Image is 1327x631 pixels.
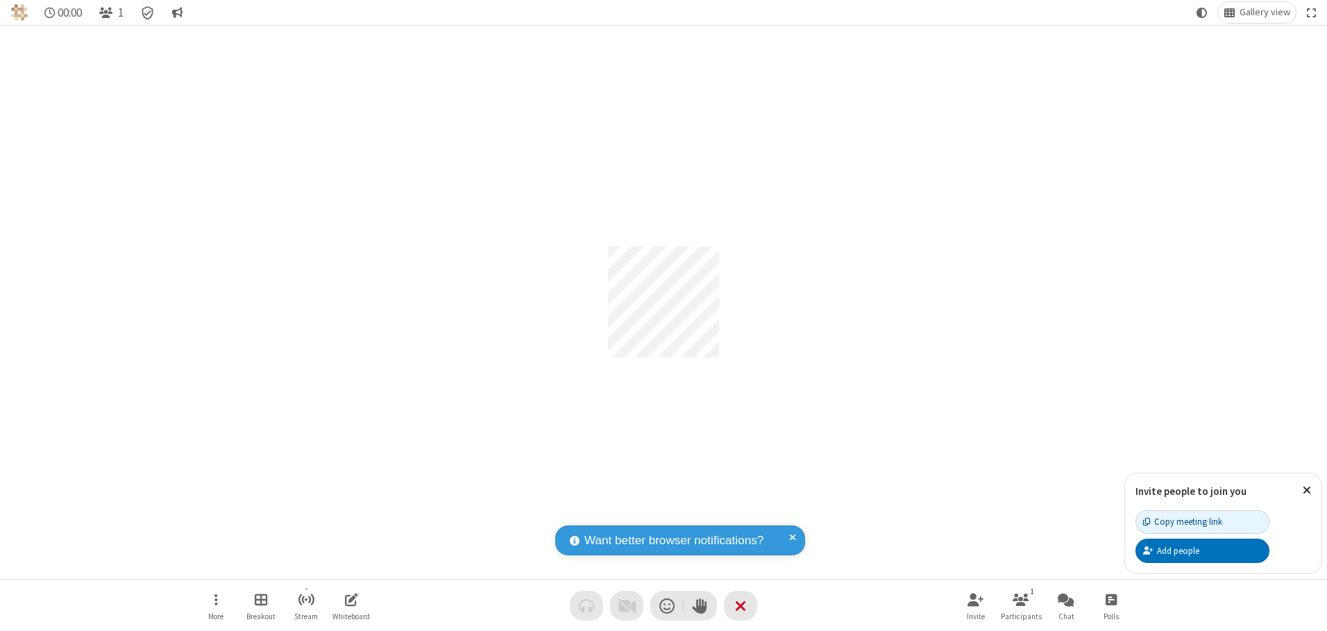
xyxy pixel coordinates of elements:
[1301,2,1322,23] button: Fullscreen
[330,586,372,625] button: Open shared whiteboard
[118,6,124,19] span: 1
[1135,485,1246,498] label: Invite people to join you
[166,2,188,23] button: Conversation
[967,612,985,621] span: Invite
[208,612,223,621] span: More
[285,586,327,625] button: Start streaming
[1001,612,1042,621] span: Participants
[584,532,763,550] span: Want better browser notifications?
[1240,7,1290,18] span: Gallery view
[39,2,88,23] div: Timer
[1104,612,1119,621] span: Polls
[58,6,82,19] span: 00:00
[1292,473,1321,507] button: Close popover
[1045,586,1087,625] button: Open chat
[1058,612,1074,621] span: Chat
[135,2,161,23] div: Meeting details Encryption enabled
[240,586,282,625] button: Manage Breakout Rooms
[1026,585,1038,598] div: 1
[294,612,318,621] span: Stream
[684,591,717,621] button: Raise hand
[1143,515,1222,528] div: Copy meeting link
[1191,2,1213,23] button: Using system theme
[570,591,603,621] button: Audio problem - check your Internet connection or call by phone
[1000,586,1042,625] button: Open participant list
[195,586,237,625] button: Open menu
[955,586,997,625] button: Invite participants (Alt+I)
[1135,510,1269,534] button: Copy meeting link
[1135,539,1269,562] button: Add people
[246,612,276,621] span: Breakout
[1218,2,1296,23] button: Change layout
[650,591,684,621] button: Send a reaction
[93,2,129,23] button: Open participant list
[724,591,757,621] button: End or leave meeting
[332,612,370,621] span: Whiteboard
[11,4,28,21] img: QA Selenium DO NOT DELETE OR CHANGE
[1090,586,1132,625] button: Open poll
[610,591,643,621] button: Video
